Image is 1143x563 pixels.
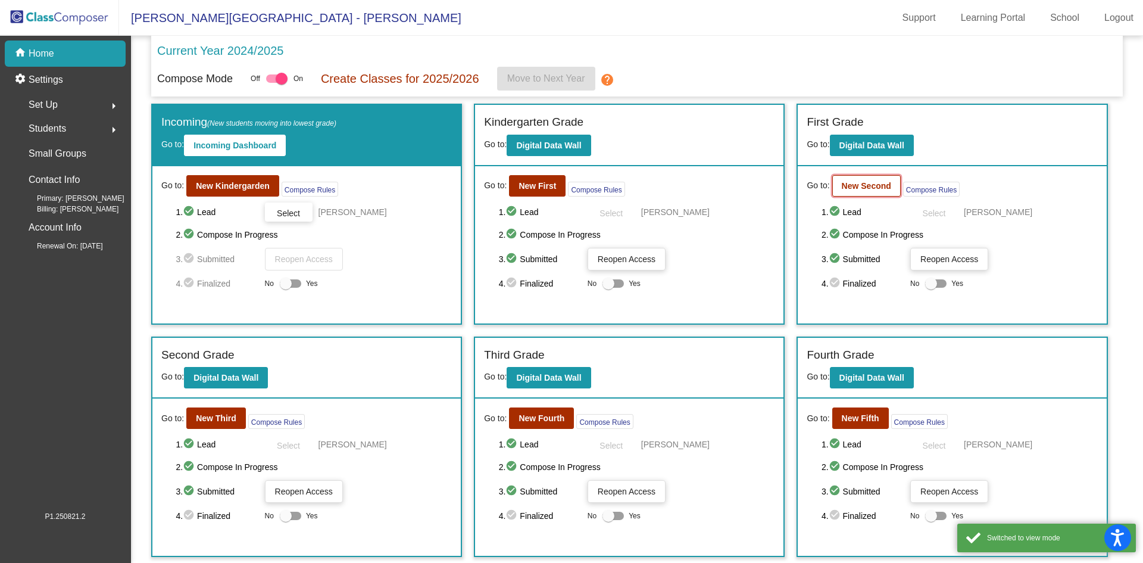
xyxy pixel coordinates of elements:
[600,73,614,87] mat-icon: help
[910,435,958,454] button: Select
[507,73,585,83] span: Move to Next Year
[822,460,1098,474] span: 2. Compose In Progress
[499,484,582,499] span: 3. Submitted
[176,228,452,242] span: 2. Compose In Progress
[951,509,963,523] span: Yes
[629,276,641,291] span: Yes
[920,254,978,264] span: Reopen Access
[282,182,338,197] button: Compose Rules
[497,67,595,91] button: Move to Next Year
[265,203,313,222] button: Select
[829,252,843,266] mat-icon: check_circle
[519,413,564,423] b: New Fourth
[275,254,333,264] span: Reopen Access
[507,135,591,156] button: Digital Data Wall
[903,182,960,197] button: Compose Rules
[183,252,197,266] mat-icon: check_circle
[910,248,988,270] button: Reopen Access
[183,205,197,219] mat-icon: check_circle
[183,460,197,474] mat-icon: check_circle
[519,181,556,191] b: New First
[176,460,452,474] span: 2. Compose In Progress
[829,205,843,219] mat-icon: check_circle
[641,438,710,450] span: [PERSON_NAME]
[920,487,978,496] span: Reopen Access
[484,114,583,131] label: Kindergarten Grade
[588,511,597,521] span: No
[505,460,520,474] mat-icon: check_circle
[807,412,829,425] span: Go to:
[119,8,461,27] span: [PERSON_NAME][GEOGRAPHIC_DATA] - [PERSON_NAME]
[598,254,655,264] span: Reopen Access
[265,435,313,454] button: Select
[207,119,336,127] span: (New students moving into lowest grade)
[176,509,258,523] span: 4. Finalized
[176,437,258,452] span: 1. Lead
[176,484,258,499] span: 3. Submitted
[807,139,829,149] span: Go to:
[910,480,988,503] button: Reopen Access
[176,205,258,219] span: 1. Lead
[599,441,623,450] span: Select
[1041,8,1089,27] a: School
[910,203,958,222] button: Select
[265,511,274,521] span: No
[183,484,197,499] mat-icon: check_circle
[829,228,843,242] mat-icon: check_circle
[29,172,80,188] p: Contact Info
[107,99,121,113] mat-icon: arrow_right
[588,278,597,289] span: No
[196,413,236,423] b: New Third
[505,484,520,499] mat-icon: check_circle
[507,367,591,388] button: Digital Data Wall
[516,373,581,382] b: Digital Data Wall
[184,367,268,388] button: Digital Data Wall
[505,509,520,523] mat-icon: check_circle
[822,276,904,291] span: 4. Finalized
[484,412,507,425] span: Go to:
[568,182,624,197] button: Compose Rules
[306,509,318,523] span: Yes
[923,209,946,218] span: Select
[842,413,879,423] b: New Fifth
[318,438,387,450] span: [PERSON_NAME]
[807,347,874,364] label: Fourth Grade
[923,441,946,450] span: Select
[484,139,507,149] span: Go to:
[318,206,387,218] span: [PERSON_NAME]
[265,248,343,270] button: Reopen Access
[830,135,914,156] button: Digital Data Wall
[807,372,829,381] span: Go to:
[277,209,300,218] span: Select
[161,372,184,381] span: Go to:
[321,70,479,88] p: Create Classes for 2025/2026
[293,73,303,84] span: On
[499,509,582,523] span: 4. Finalized
[842,181,891,191] b: New Second
[598,487,655,496] span: Reopen Access
[505,252,520,266] mat-icon: check_circle
[891,414,948,429] button: Compose Rules
[588,480,666,503] button: Reopen Access
[832,175,901,197] button: New Second
[161,114,336,131] label: Incoming
[641,206,710,218] span: [PERSON_NAME]
[910,511,919,521] span: No
[599,209,623,218] span: Select
[18,193,124,204] span: Primary: [PERSON_NAME]
[193,141,276,150] b: Incoming Dashboard
[186,408,246,429] button: New Third
[251,73,260,84] span: Off
[499,228,775,242] span: 2. Compose In Progress
[14,46,29,61] mat-icon: home
[184,135,286,156] button: Incoming Dashboard
[107,123,121,137] mat-icon: arrow_right
[893,8,945,27] a: Support
[951,8,1035,27] a: Learning Portal
[18,241,102,251] span: Renewal On: [DATE]
[18,204,118,214] span: Billing: [PERSON_NAME]
[499,276,582,291] span: 4. Finalized
[829,460,843,474] mat-icon: check_circle
[186,175,279,197] button: New Kindergarden
[157,71,233,87] p: Compose Mode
